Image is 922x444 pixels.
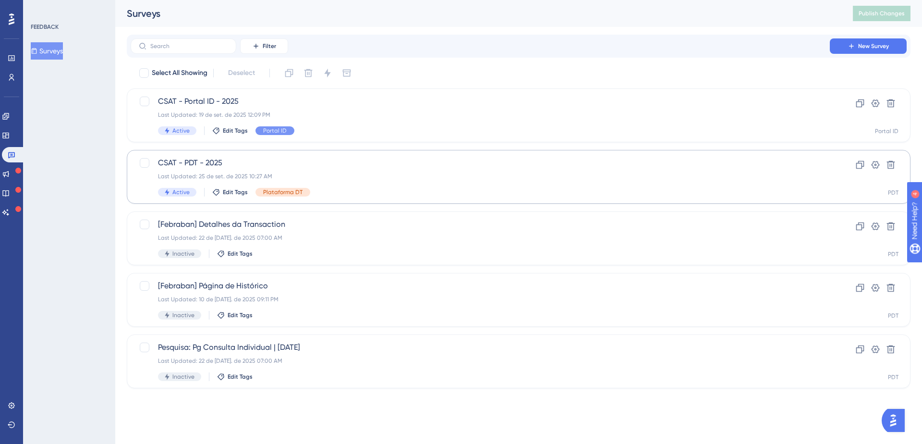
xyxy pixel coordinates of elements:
[875,127,898,135] div: Portal ID
[152,67,207,79] span: Select All Showing
[223,188,248,196] span: Edit Tags
[158,342,802,353] span: Pesquisa: Pg Consulta Individual | [DATE]
[217,250,253,258] button: Edit Tags
[31,42,63,60] button: Surveys
[228,67,255,79] span: Deselect
[212,127,248,135] button: Edit Tags
[228,250,253,258] span: Edit Tags
[158,280,802,292] span: [Febraban] Página de Histórico
[830,38,907,54] button: New Survey
[882,406,910,435] iframe: UserGuiding AI Assistant Launcher
[223,127,248,135] span: Edit Tags
[150,43,228,49] input: Search
[172,311,194,319] span: Inactive
[228,373,253,381] span: Edit Tags
[263,188,303,196] span: Plataforma DT
[853,6,910,21] button: Publish Changes
[888,189,898,197] div: PDT
[67,5,70,12] div: 4
[228,311,253,319] span: Edit Tags
[859,10,905,17] span: Publish Changes
[158,111,802,119] div: Last Updated: 19 de set. de 2025 12:09 PM
[172,250,194,258] span: Inactive
[158,157,802,169] span: CSAT - PDT - 2025
[158,296,802,303] div: Last Updated: 10 de [DATE]. de 2025 09:11 PM
[219,64,264,82] button: Deselect
[263,42,276,50] span: Filter
[158,219,802,230] span: [Febraban] Detalhes da Transaction
[212,188,248,196] button: Edit Tags
[172,188,190,196] span: Active
[240,38,288,54] button: Filter
[888,250,898,258] div: PDT
[127,7,829,20] div: Surveys
[158,357,802,365] div: Last Updated: 22 de [DATE]. de 2025 07:00 AM
[263,127,287,135] span: Portal ID
[888,373,898,381] div: PDT
[858,42,889,50] span: New Survey
[217,373,253,381] button: Edit Tags
[23,2,60,14] span: Need Help?
[172,373,194,381] span: Inactive
[158,173,802,180] div: Last Updated: 25 de set. de 2025 10:27 AM
[172,127,190,135] span: Active
[158,234,802,242] div: Last Updated: 22 de [DATE]. de 2025 07:00 AM
[31,23,59,31] div: FEEDBACK
[888,312,898,320] div: PDT
[158,96,802,107] span: CSAT - Portal ID - 2025
[217,311,253,319] button: Edit Tags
